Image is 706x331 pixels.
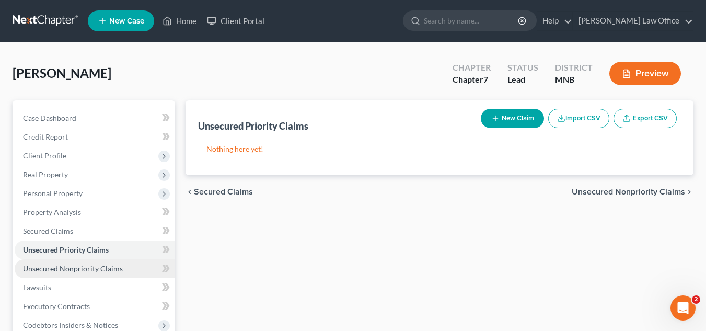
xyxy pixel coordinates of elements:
span: Unsecured Nonpriority Claims [572,188,685,196]
a: Unsecured Priority Claims [15,241,175,259]
span: 7 [483,74,488,84]
a: Secured Claims [15,222,175,241]
span: Real Property [23,170,68,179]
span: Case Dashboard [23,113,76,122]
div: Chapter [453,74,491,86]
button: Unsecured Nonpriority Claims chevron_right [572,188,693,196]
a: Unsecured Nonpriority Claims [15,259,175,278]
div: Unsecured Priority Claims [198,120,308,132]
div: Status [507,62,538,74]
a: Credit Report [15,128,175,146]
div: MNB [555,74,593,86]
a: Help [537,12,572,30]
div: Chapter [453,62,491,74]
a: Property Analysis [15,203,175,222]
p: Nothing here yet! [206,144,673,154]
iframe: Intercom live chat [670,295,696,321]
span: Secured Claims [194,188,253,196]
a: Export CSV [614,109,677,128]
a: Lawsuits [15,278,175,297]
a: [PERSON_NAME] Law Office [573,12,693,30]
div: Lead [507,74,538,86]
span: [PERSON_NAME] [13,65,111,81]
span: Unsecured Nonpriority Claims [23,264,123,273]
span: New Case [109,17,144,25]
button: Import CSV [548,109,609,128]
span: Unsecured Priority Claims [23,245,109,254]
span: Client Profile [23,151,66,160]
span: 2 [692,295,700,304]
i: chevron_right [685,188,693,196]
span: Codebtors Insiders & Notices [23,321,118,329]
a: Client Portal [202,12,270,30]
a: Home [157,12,202,30]
input: Search by name... [424,11,519,30]
button: New Claim [481,109,544,128]
button: Preview [609,62,681,85]
span: Property Analysis [23,208,81,216]
button: chevron_left Secured Claims [186,188,253,196]
span: Personal Property [23,189,83,198]
a: Executory Contracts [15,297,175,316]
div: District [555,62,593,74]
i: chevron_left [186,188,194,196]
span: Secured Claims [23,226,73,235]
span: Lawsuits [23,283,51,292]
span: Credit Report [23,132,68,141]
span: Executory Contracts [23,302,90,311]
a: Case Dashboard [15,109,175,128]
